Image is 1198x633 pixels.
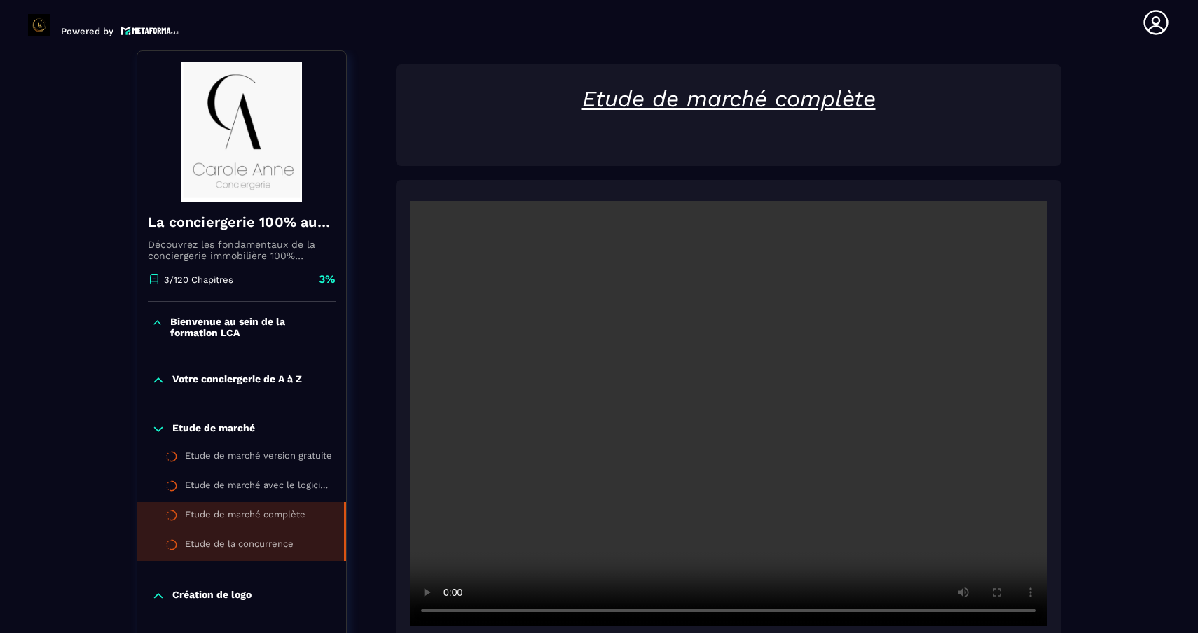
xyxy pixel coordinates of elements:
p: Etude de marché [172,422,255,436]
u: Etude de marché complète [582,85,876,112]
img: logo-branding [28,14,50,36]
p: Bienvenue au sein de la formation LCA [170,316,332,338]
h4: La conciergerie 100% automatisée [148,212,336,232]
div: Etude de marché complète [185,509,305,524]
img: logo [121,25,179,36]
div: Etude de marché version gratuite [185,450,332,466]
p: Création de logo [172,589,252,603]
div: Etude de marché avec le logiciel Airdna version payante [185,480,332,495]
p: 3/120 Chapitres [164,274,233,285]
p: Powered by [61,26,113,36]
div: Etude de la concurrence [185,538,294,554]
p: Découvrez les fondamentaux de la conciergerie immobilière 100% automatisée. Cette formation est c... [148,239,336,261]
p: 3% [319,272,336,287]
img: banner [148,62,336,202]
p: Votre conciergerie de A à Z [172,373,302,387]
